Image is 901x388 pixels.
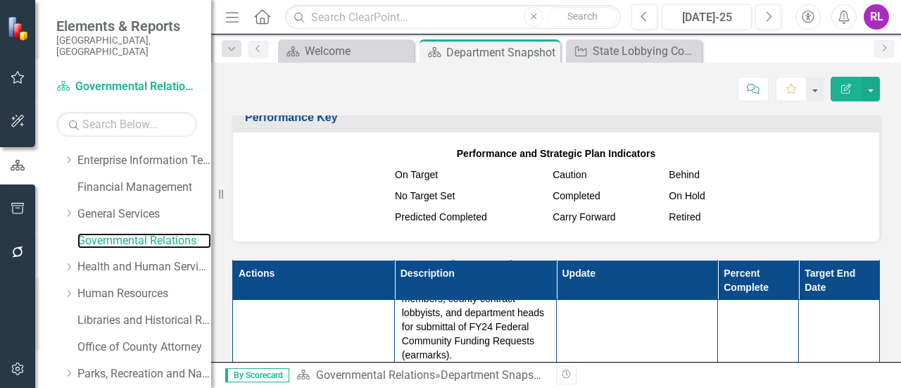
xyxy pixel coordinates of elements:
[395,211,487,223] span: Predicted Completed
[446,44,557,61] div: Department Snapshot
[667,9,747,26] div: [DATE]-25
[56,79,197,95] a: Governmental Relations
[669,190,705,201] span: On Hold
[384,170,395,181] img: ontarget.png
[56,18,197,35] span: Elements & Reports
[553,190,600,201] span: Completed
[553,211,615,223] span: Carry Forward
[384,212,395,223] img: Sarasota%20Predicted%20Complete.png
[593,42,698,60] div: State Lobbying Contract
[457,148,655,159] strong: Performance and Strategic Plan Indicators
[296,368,546,384] div: »
[305,42,410,60] div: Welcome
[384,191,395,202] img: NoTargetSet.png
[657,170,669,181] img: MeasureBehind.png
[395,190,455,201] span: No Target Set
[657,191,669,202] img: MeasureSuspended.png
[77,286,211,302] a: Human Resources
[285,5,621,30] input: Search ClearPoint...
[553,169,586,180] span: Caution
[77,233,211,249] a: Governmental Relations
[77,313,211,329] a: Libraries and Historical Resources
[541,170,553,181] img: MeasureCaution.png
[669,211,700,223] span: Retired
[441,368,550,382] div: Department Snapshot
[541,212,553,223] img: Sarasota%20Carry%20Forward.png
[77,180,211,196] a: Financial Management
[7,16,32,41] img: ClearPoint Strategy
[669,169,700,180] span: Behind
[662,4,752,30] button: [DATE]-25
[77,259,211,275] a: Health and Human Services
[77,366,211,382] a: Parks, Recreation and Natural Resources
[56,35,197,58] small: [GEOGRAPHIC_DATA], [GEOGRAPHIC_DATA]
[547,7,617,27] button: Search
[225,368,289,382] span: By Scorecard
[245,111,872,124] h3: Performance Key
[282,42,410,60] a: Welcome
[77,206,211,223] a: General Services
[395,169,438,180] span: On Target
[864,4,889,30] button: RL
[316,368,435,382] a: Governmental Relations
[569,42,698,60] a: State Lobbying Contract
[657,212,669,223] img: Sarasota%20Hourglass%20v2.png
[77,339,211,356] a: Office of County Attorney
[56,112,197,137] input: Search Below...
[77,153,211,169] a: Enterprise Information Technology
[541,191,553,202] img: Green%20Checkbox%20%20v2.png
[567,11,598,22] span: Search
